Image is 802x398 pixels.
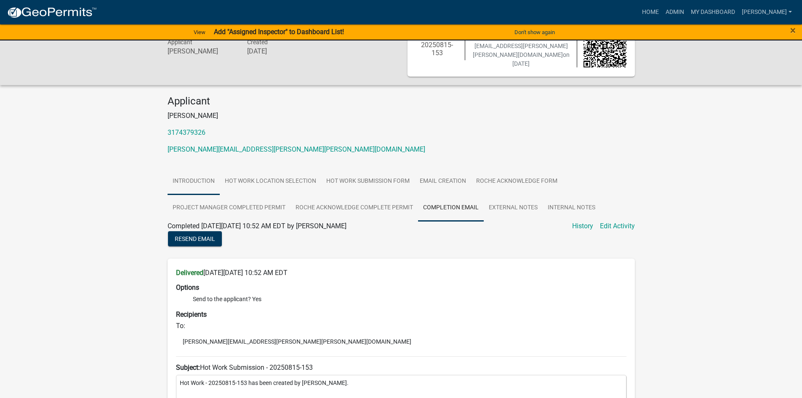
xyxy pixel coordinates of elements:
button: Resend Email [168,231,222,246]
button: Close [790,25,796,35]
h6: Hot Work Submission - 20250815-153 [176,363,626,371]
a: 3174379326 [168,128,205,136]
a: Project Manager Completed Permit [168,195,290,222]
strong: Subject: [176,363,200,371]
a: [PERSON_NAME] [738,4,795,20]
a: [PERSON_NAME][EMAIL_ADDRESS][PERSON_NAME][PERSON_NAME][DOMAIN_NAME] [168,145,425,153]
h6: [DATE] [247,47,314,55]
a: Internal Notes [543,195,600,222]
h6: [DATE][DATE] 10:52 AM EDT [176,269,626,277]
p: Hot Work - 20250815-153 has been created by [PERSON_NAME]. [180,379,623,387]
h6: [PERSON_NAME] [168,47,235,55]
a: Home [639,4,662,20]
a: External Notes [484,195,543,222]
a: View [190,25,209,39]
span: Created [247,39,268,45]
li: [PERSON_NAME][EMAIL_ADDRESS][PERSON_NAME][PERSON_NAME][DOMAIN_NAME] [176,335,626,348]
span: Applicant [168,39,192,45]
a: Hot Work Submission Form [321,168,415,195]
h4: Applicant [168,95,635,107]
a: Edit Activity [600,221,635,231]
span: Resend Email [175,235,215,242]
a: My Dashboard [687,4,738,20]
span: × [790,24,796,36]
a: Roche Acknowledge Form [471,168,562,195]
a: Hot Work Location Selection [220,168,321,195]
strong: Options [176,283,199,291]
span: by [PERSON_NAME][EMAIL_ADDRESS][PERSON_NAME][PERSON_NAME][DOMAIN_NAME] [473,34,568,58]
a: Completion Email [418,195,484,222]
li: Send to the applicant? Yes [193,295,626,304]
a: History [572,221,593,231]
a: Roche Acknowledge Complete Permit [290,195,418,222]
img: QR code [584,25,626,68]
strong: Add "Assigned Inspector" to Dashboard List! [214,28,344,36]
h6: 20250815-153 [416,41,459,57]
strong: Delivered [176,269,203,277]
span: Completed [DATE][DATE] 10:52 AM EDT by [PERSON_NAME] [168,222,346,230]
strong: Recipients [176,310,207,318]
button: Don't show again [511,25,558,39]
a: Email Creation [415,168,471,195]
p: [PERSON_NAME] [168,111,635,121]
a: Introduction [168,168,220,195]
a: Admin [662,4,687,20]
h6: To: [176,322,626,330]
